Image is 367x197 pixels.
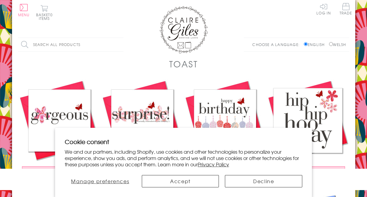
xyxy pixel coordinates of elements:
[18,4,30,17] button: Menu
[184,79,266,162] img: Birthday Card, Cakes, Happy Birthday, embellished with a pretty fabric butterfly
[65,137,302,146] h2: Cookie consent
[304,42,308,46] input: English
[316,3,331,15] a: Log In
[39,12,53,21] span: 0 items
[65,149,302,167] p: We and our partners, including Shopify, use cookies and other technologies to personalize your ex...
[71,177,129,185] span: Manage preferences
[304,42,328,47] label: English
[18,38,123,51] input: Search all products
[169,58,198,70] h1: Toast
[184,79,266,183] a: Birthday Card, Cakes, Happy Birthday, embellished with a pretty fabric butterfly £3.50 Add to Basket
[198,161,229,168] a: Privacy Policy
[340,3,352,16] a: Trade
[36,5,53,20] button: Basket0 items
[142,175,219,187] button: Accept
[18,79,101,162] img: Birthday Card, Pink Flower, Gorgeous, embellished with a pretty fabric butterfly
[160,6,208,54] img: Claire Giles Greetings Cards
[101,79,184,183] a: Birthday Card, Pink Flowers, embellished with a pretty fabric butterfly £3.50 Add to Basket
[18,79,101,183] a: Birthday Card, Pink Flower, Gorgeous, embellished with a pretty fabric butterfly £3.50 Add to Basket
[22,166,97,177] button: £3.50 Add to Basket
[65,175,136,187] button: Manage preferences
[252,42,303,47] p: Choose a language:
[225,175,302,187] button: Decline
[101,79,184,162] img: Birthday Card, Pink Flowers, embellished with a pretty fabric butterfly
[266,79,349,183] a: Birthday Card, Hip Hip Hooray!, embellished with a pretty fabric butterfly £3.50 Add to Basket
[18,12,30,17] span: Menu
[266,79,349,162] img: Birthday Card, Hip Hip Hooray!, embellished with a pretty fabric butterfly
[329,42,333,46] input: Welsh
[117,38,123,51] input: Search
[329,42,346,47] label: Welsh
[340,3,352,15] span: Trade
